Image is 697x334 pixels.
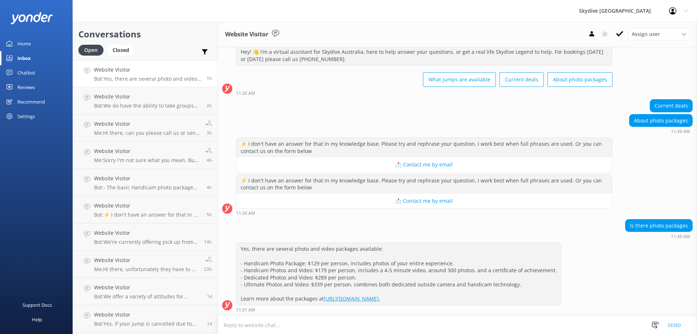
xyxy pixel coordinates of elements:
[94,212,201,218] p: Bot: ⚡ I don't have an answer for that in my knowledge base. Please try and rephrase your questio...
[671,234,690,239] strong: 11:30 AM
[17,36,31,51] div: Home
[94,283,201,291] h4: Website Visitor
[94,311,201,319] h4: Website Visitor
[236,174,612,194] div: ⚡ I don't have an answer for that in my knowledge base. Please try and rephrase your question, I ...
[73,87,217,114] a: Website VisitorBot:We do have the ability to take groups on the same plane, but group sizes can v...
[73,60,217,87] a: Website VisitorBot:Yes, there are several photo and video packages available: - Handicam Photo Pa...
[23,298,52,312] div: Support Docs
[94,321,201,327] p: Bot: Yes, if your jump is cancelled due to weather and you are unable to re-book because you are ...
[78,46,107,54] a: Open
[17,51,31,65] div: Inbox
[236,211,255,216] strong: 11:30 AM
[204,266,212,272] span: 12:36pm 17-Aug-2025 (UTC +10:00) Australia/Brisbane
[17,94,45,109] div: Recommend
[650,100,692,112] div: Current deals
[94,229,199,237] h4: Website Visitor
[78,27,212,41] h2: Conversations
[73,251,217,278] a: Website VisitorMe:Hi there, unfortunately they have to be strictly 16 as per our policy. If you h...
[94,256,199,264] h4: Website Visitor
[236,46,612,65] div: Hey! 👋 I'm a virtual assistant for Skydive Australia, here to help answer your questions, or get ...
[204,239,212,245] span: 09:49pm 17-Aug-2025 (UTC +10:00) Australia/Brisbane
[236,138,612,157] div: ⚡ I don't have an answer for that in my knowledge base. Please try and rephrase your question, I ...
[671,129,690,134] strong: 11:30 AM
[11,12,53,24] img: yonder-white-logo.png
[236,90,612,96] div: 11:30am 18-Aug-2025 (UTC +10:00) Australia/Brisbane
[225,30,268,39] h3: Website Visitor
[94,293,201,300] p: Bot: We offer a variety of altitudes for skydiving, with all dropzones providing jumps up to 15,0...
[236,308,255,312] strong: 11:31 AM
[207,102,212,109] span: 10:18am 18-Aug-2025 (UTC +10:00) Australia/Brisbane
[207,293,212,299] span: 10:55am 17-Aug-2025 (UTC +10:00) Australia/Brisbane
[17,80,35,94] div: Reviews
[94,76,201,82] p: Bot: Yes, there are several photo and video packages available: - Handicam Photo Package: $129 pe...
[73,224,217,251] a: Website VisitorBot:We're currently offering pick up from the majority of our locations. Please ch...
[73,114,217,142] a: Website VisitorMe:Hi there, can you please call us or send us an email with your booking number t...
[629,129,693,134] div: 11:30am 18-Aug-2025 (UTC +10:00) Australia/Brisbane
[17,65,35,80] div: Chatbot
[17,109,35,124] div: Settings
[94,202,201,210] h4: Website Visitor
[629,114,692,127] div: About photo packages
[73,169,217,196] a: Website VisitorBot:- The basic Handicam photo package costs $129 per person and includes photos o...
[236,194,612,208] button: 📩 Contact me by email
[94,147,200,155] h4: Website Visitor
[207,321,212,327] span: 07:53pm 16-Aug-2025 (UTC +10:00) Australia/Brisbane
[94,130,200,136] p: Me: Hi there, can you please call us or send us an email with your booking number to purchase it?
[94,239,199,245] p: Bot: We're currently offering pick up from the majority of our locations. Please check with our t...
[547,72,612,87] button: About photo packages
[632,30,660,38] span: Assign user
[236,243,561,305] div: Yes, there are several photo and video packages available: - Handicam Photo Package: $129 per per...
[207,212,212,218] span: 06:56am 18-Aug-2025 (UTC +10:00) Australia/Brisbane
[107,45,135,56] div: Closed
[236,91,255,96] strong: 11:30 AM
[94,93,201,101] h4: Website Visitor
[73,196,217,224] a: Website VisitorBot:⚡ I don't have an answer for that in my knowledge base. Please try and rephras...
[78,45,103,56] div: Open
[628,28,690,40] div: Assign User
[324,295,380,302] a: [URL][DOMAIN_NAME].
[94,174,201,182] h4: Website Visitor
[500,72,544,87] button: Current deals
[94,102,201,109] p: Bot: We do have the ability to take groups on the same plane, but group sizes can vary depending ...
[73,278,217,305] a: Website VisitorBot:We offer a variety of altitudes for skydiving, with all dropzones providing ju...
[207,75,212,81] span: 11:30am 18-Aug-2025 (UTC +10:00) Australia/Brisbane
[236,157,612,172] button: 📩 Contact me by email
[625,234,693,239] div: 11:30am 18-Aug-2025 (UTC +10:00) Australia/Brisbane
[236,307,562,312] div: 11:31am 18-Aug-2025 (UTC +10:00) Australia/Brisbane
[207,130,212,136] span: 09:02am 18-Aug-2025 (UTC +10:00) Australia/Brisbane
[207,157,212,163] span: 08:30am 18-Aug-2025 (UTC +10:00) Australia/Brisbane
[236,210,612,216] div: 11:30am 18-Aug-2025 (UTC +10:00) Australia/Brisbane
[32,312,42,327] div: Help
[625,220,692,232] div: Is there photo packages
[423,72,496,87] button: What jumps are available
[94,120,200,128] h4: Website Visitor
[94,266,199,273] p: Me: Hi there, unfortunately they have to be strictly 16 as per our policy. If you have any questi...
[94,66,201,74] h4: Website Visitor
[107,46,138,54] a: Closed
[73,142,217,169] a: Website VisitorMe:Sorry I'm not sure what you mean. But the scheduled time on your booking is the...
[73,305,217,333] a: Website VisitorBot:Yes, if your jump is cancelled due to weather and you are unable to re-book be...
[207,184,212,190] span: 08:01am 18-Aug-2025 (UTC +10:00) Australia/Brisbane
[94,157,200,164] p: Me: Sorry I'm not sure what you mean. But the scheduled time on your booking is the check-in time...
[94,184,201,191] p: Bot: - The basic Handicam photo package costs $129 per person and includes photos of your entire ...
